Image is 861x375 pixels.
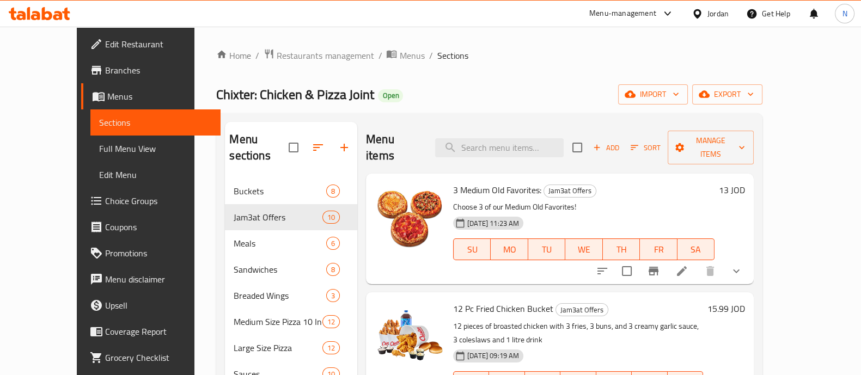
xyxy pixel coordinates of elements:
[234,315,322,328] span: Medium Size Pizza 10 Inch
[105,273,212,286] span: Menu disclaimer
[326,289,340,302] div: items
[458,242,486,257] span: SU
[707,8,729,20] div: Jordan
[453,300,553,317] span: 12 Pc Fried Chicken Bucket
[81,214,221,240] a: Coupons
[366,131,422,164] h2: Menu items
[105,299,212,312] span: Upsell
[225,309,357,335] div: Medium Size Pizza 10 Inch12
[491,238,528,260] button: MO
[234,237,326,250] span: Meals
[675,265,688,278] a: Edit menu item
[378,89,403,102] div: Open
[326,185,340,198] div: items
[326,237,340,250] div: items
[234,185,326,198] span: Buckets
[589,7,656,20] div: Menu-management
[234,341,322,354] span: Large Size Pizza
[386,48,424,63] a: Menus
[378,91,403,100] span: Open
[81,240,221,266] a: Promotions
[429,49,432,62] li: /
[81,57,221,83] a: Branches
[533,242,561,257] span: TU
[555,303,608,316] div: Jam3at Offers
[640,258,667,284] button: Branch-specific-item
[81,266,221,292] a: Menu disclaimer
[495,242,523,257] span: MO
[81,345,221,371] a: Grocery Checklist
[99,168,212,181] span: Edit Menu
[589,258,615,284] button: sort-choices
[682,242,710,257] span: SA
[327,186,339,196] span: 8
[399,49,424,62] span: Menus
[463,351,523,361] span: [DATE] 09:19 AM
[99,142,212,155] span: Full Menu View
[565,238,602,260] button: WE
[81,31,221,57] a: Edit Restaurant
[322,211,340,224] div: items
[105,64,212,77] span: Branches
[326,263,340,276] div: items
[378,49,382,62] li: /
[234,211,322,224] span: Jam3at Offers
[697,258,723,284] button: delete
[701,88,754,101] span: export
[323,343,339,353] span: 12
[463,218,523,229] span: [DATE] 11:23 AM
[327,291,339,301] span: 3
[216,48,762,63] nav: breadcrumb
[90,136,221,162] a: Full Menu View
[453,200,715,214] p: Choose 3 of our Medium Old Favorites!
[615,260,638,282] span: Select to update
[81,83,221,109] a: Menus
[842,8,847,20] span: N
[322,341,340,354] div: items
[99,116,212,129] span: Sections
[453,182,541,198] span: 3 Medium Old Favorites:
[225,204,357,230] div: Jam3at Offers10
[225,178,357,204] div: Buckets8
[618,84,688,104] button: import
[544,185,596,197] span: Jam3at Offers
[603,238,640,260] button: TH
[105,38,212,51] span: Edit Restaurant
[105,325,212,338] span: Coverage Report
[730,265,743,278] svg: Show Choices
[640,238,677,260] button: FR
[453,319,703,347] p: 12 pieces of broasted chicken with 3 fries, 3 buns, and 3 creamy garlic sauce, 3 coleslaws and 1 ...
[229,131,289,164] h2: Menu sections
[723,258,749,284] button: show more
[707,301,745,316] h6: 15.99 JOD
[81,318,221,345] a: Coverage Report
[327,265,339,275] span: 8
[81,188,221,214] a: Choice Groups
[225,282,357,309] div: Breaded Wings3
[225,230,357,256] div: Meals6
[322,315,340,328] div: items
[589,139,624,156] button: Add
[435,138,564,157] input: search
[216,82,374,107] span: Chixter: Chicken & Pizza Joint
[277,49,374,62] span: Restaurants management
[255,49,259,62] li: /
[225,335,357,361] div: Large Size Pizza12
[589,139,624,156] span: Add item
[107,90,212,103] span: Menus
[591,142,621,154] span: Add
[453,238,491,260] button: SU
[225,256,357,282] div: Sandwiches8
[624,139,668,156] span: Sort items
[375,301,444,371] img: 12 Pc Fried Chicken Bucket
[676,134,745,161] span: Manage items
[216,49,251,62] a: Home
[234,263,326,276] span: Sandwiches
[234,289,326,302] div: Breaded Wings
[566,136,589,159] span: Select section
